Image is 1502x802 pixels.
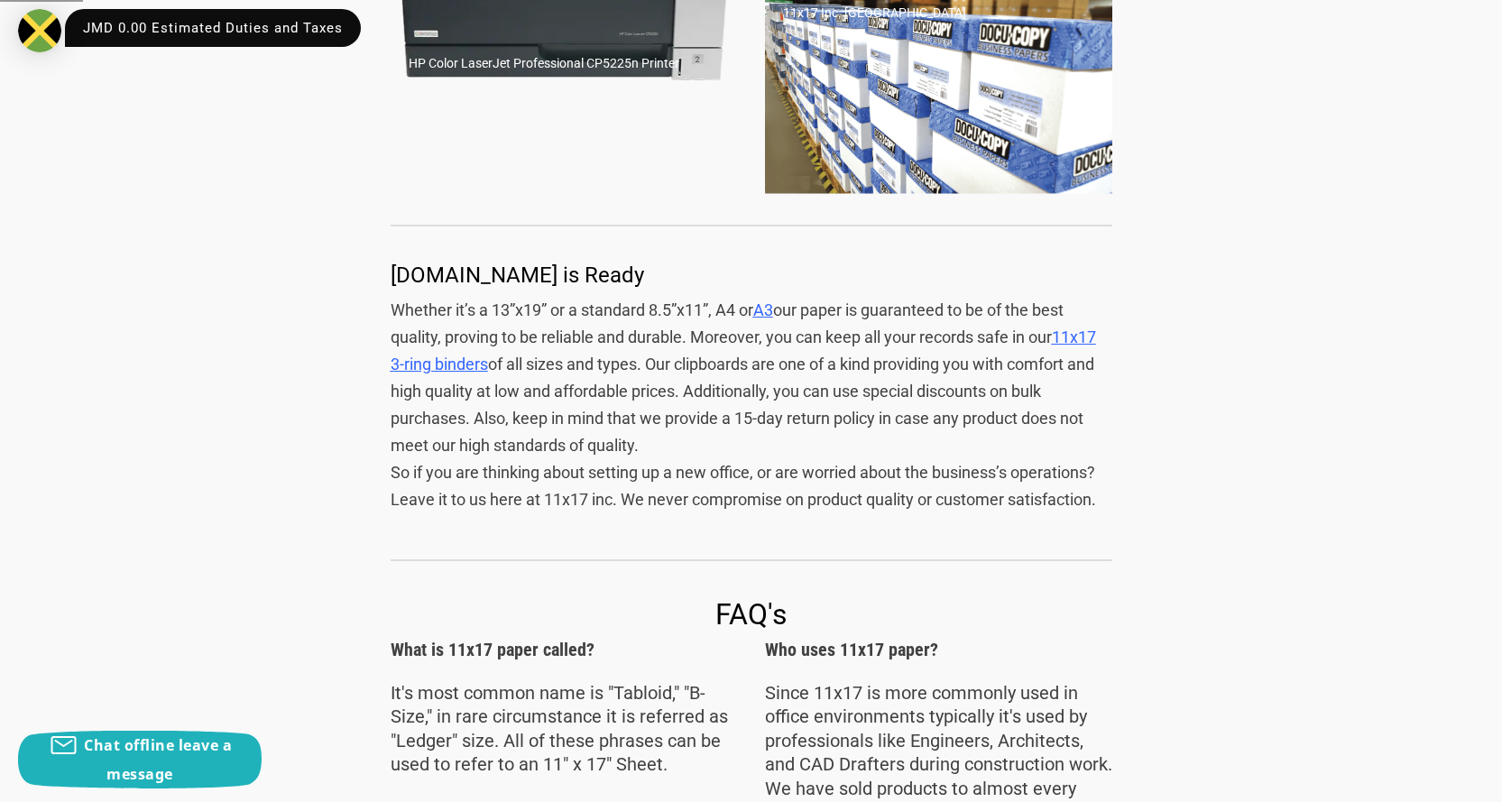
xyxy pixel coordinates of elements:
span: Whether it’s a 13”x19” or a standard 8.5”x11”, A4 or our paper is guaranteed to be of the best qu... [391,300,1096,455]
div: JMD 0.00 Estimated Duties and Taxes [65,9,361,47]
button: Chat offline leave a message [18,731,262,788]
img: duty and tax information for Jamaica [18,9,61,52]
span: So if you are thinking about setting up a new office, or are worried about the business’s operati... [391,463,1096,509]
span: It's most common name is "Tabloid," "B-Size," in rare circumstance it is referred as "Ledger" siz... [391,682,728,776]
h1: FAQ's [391,597,1112,631]
span: What is 11x17 paper called? [391,639,594,660]
h2: [DOMAIN_NAME] is Ready [391,263,1112,288]
span: Chat offline leave a message [84,735,232,784]
span: Who uses 11x17 paper? [765,639,938,660]
a: A3 [753,300,773,319]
